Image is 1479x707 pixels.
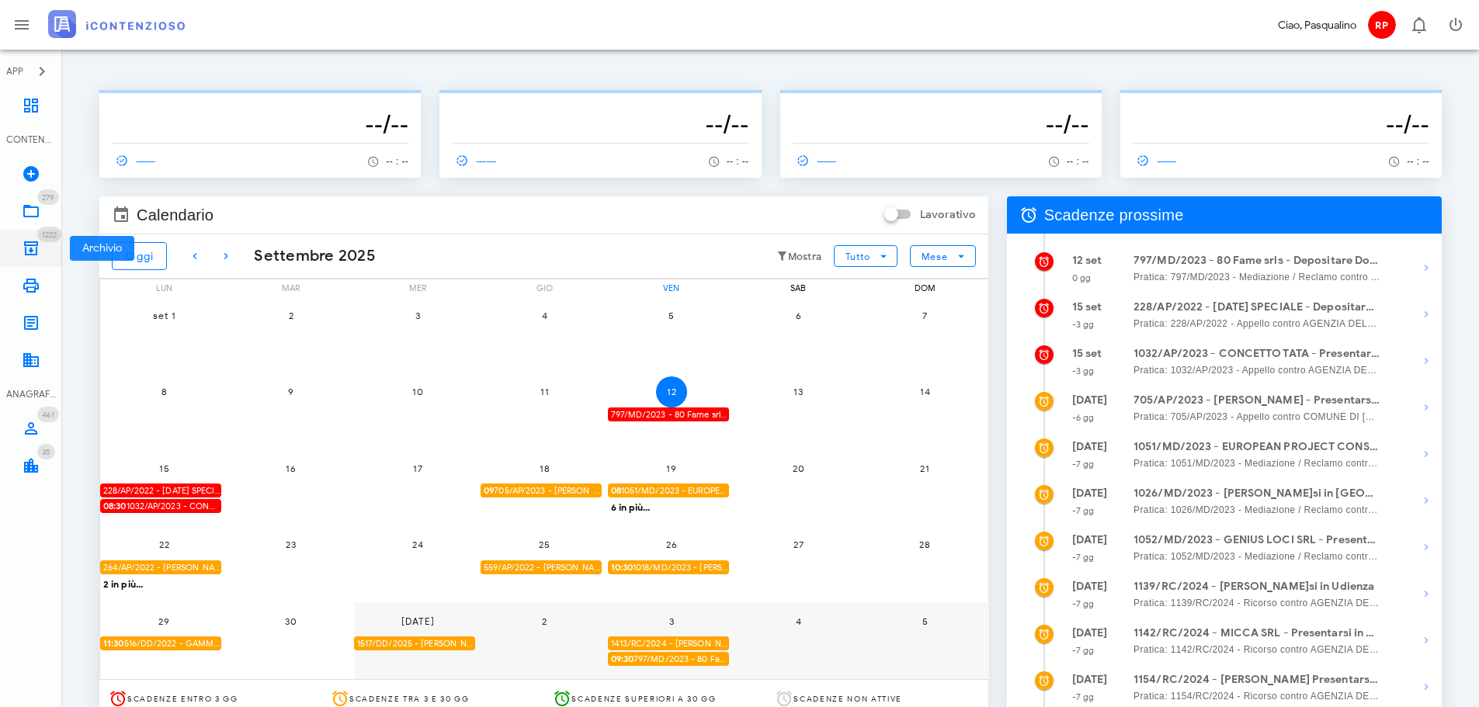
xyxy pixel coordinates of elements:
[1411,438,1442,470] button: Mostra dettagli
[793,150,844,172] a: ------
[1072,319,1095,330] small: -3 gg
[611,562,634,573] strong: 10:30
[656,539,687,550] span: 26
[861,279,988,296] div: dom
[452,154,497,168] span: ------
[529,539,560,550] span: 25
[529,615,560,627] span: 2
[793,154,838,168] span: ------
[1134,642,1380,657] span: Pratica: 1142/RC/2024 - Ricorso contro AGENZIA DELLE ENTRATE - RISCOSSIONE (Udienza)
[276,615,307,627] span: 30
[148,615,179,627] span: 29
[48,10,185,38] img: logo-text-2x.png
[402,452,433,483] button: 17
[1134,269,1380,285] span: Pratica: 797/MD/2023 - Mediazione / Reclamo contro AGENZIA DELLE ENTRATE - RISCOSSIONE (Udienza)
[100,576,227,590] div: 2 in più...
[783,539,814,550] span: 27
[402,376,433,407] button: 10
[112,242,167,270] button: Oggi
[276,376,307,407] button: 9
[484,485,494,496] strong: 09
[909,300,940,331] button: 7
[783,376,814,407] button: 13
[1278,17,1356,33] div: Ciao, Pasqualino
[656,300,687,331] button: 5
[402,605,433,636] button: [DATE]
[1134,392,1380,409] strong: 705/AP/2023 - [PERSON_NAME] - Presentarsi in Udienza
[1134,456,1380,471] span: Pratica: 1051/MD/2023 - Mediazione / Reclamo contro AGENZIA DELLE ENTRATE - RISCOSSIONE (Udienza)
[276,605,307,636] button: 30
[1411,299,1442,330] button: Mostra dettagli
[608,279,735,296] div: ven
[276,386,307,397] span: 9
[1411,671,1442,702] button: Mostra dettagli
[276,463,307,474] span: 16
[100,483,221,498] div: 228/AP/2022 - [DATE] SPECIALE - Depositare Documenti per Udienza
[656,605,687,636] button: 3
[402,463,433,474] span: 17
[1072,580,1108,593] strong: [DATE]
[148,386,179,397] span: 8
[1134,502,1380,518] span: Pratica: 1026/MD/2023 - Mediazione / Reclamo contro AGENZIA DELLE ENTRATE - RISCOSSIONE (Udienza)
[241,244,376,268] div: Settembre 2025
[1134,345,1380,362] strong: 1032/AP/2023 - CONCETTO TATA - Presentarsi in Udienza
[1134,362,1380,378] span: Pratica: 1032/AP/2023 - Appello contro AGENZIA DELLE ENTRATE - RISCOSSIONE (Udienza)
[349,694,470,704] span: Scadenze tra 3 e 30 gg
[386,156,408,167] span: -- : --
[1134,595,1380,611] span: Pratica: 1139/RC/2024 - Ricorso contro AGENZIA DELLE ENTRATE - RISCOSSIONE (Udienza)
[529,386,560,397] span: 11
[909,605,940,636] button: 5
[148,310,179,321] span: set 1
[276,539,307,550] span: 23
[1134,485,1380,502] strong: 1026/MD/2023 - [PERSON_NAME]si in [GEOGRAPHIC_DATA]
[42,192,54,203] span: 279
[1411,578,1442,609] button: Mostra dettagli
[571,694,716,704] span: Scadenze superiori a 30 gg
[909,463,940,474] span: 21
[1411,392,1442,423] button: Mostra dettagli
[1134,299,1380,316] strong: 228/AP/2022 - [DATE] SPECIALE - Depositare Documenti per Udienza
[402,529,433,560] button: 24
[608,407,729,422] div: 797/MD/2023 - 80 Fame srls - Depositare Documenti per Udienza
[1133,96,1429,109] p: --------------
[611,653,634,664] strong: 09:30
[793,694,902,704] span: Scadenze non attive
[920,207,976,223] label: Lavorativo
[1072,366,1095,376] small: -3 gg
[788,251,822,263] small: Mostra
[611,483,729,498] span: 1051/MD/2023 - EUROPEAN PROJECT CONSULTING SRL - Presentarsi in Udienza
[6,387,56,401] div: ANAGRAFICA
[1072,626,1108,639] strong: [DATE]
[481,279,608,296] div: gio
[112,109,408,140] h3: --/--
[112,154,157,168] span: ------
[1411,252,1442,283] button: Mostra dettagli
[1134,438,1380,456] strong: 1051/MD/2023 - EUROPEAN PROJECT CONSULTING SRL - Presentarsi in Udienza
[401,615,435,627] span: [DATE]
[1134,625,1380,642] strong: 1142/RC/2024 - MICCA SRL - Presentarsi in Udienza
[354,279,481,296] div: mer
[1072,393,1108,407] strong: [DATE]
[909,376,940,407] button: 14
[909,452,940,483] button: 21
[529,605,560,636] button: 2
[1072,487,1108,500] strong: [DATE]
[1134,252,1380,269] strong: 797/MD/2023 - 80 Fame srls - Depositare Documenti per Udienza
[276,529,307,560] button: 23
[909,529,940,560] button: 28
[656,452,687,483] button: 19
[529,310,560,321] span: 4
[793,109,1089,140] h3: --/--
[783,300,814,331] button: 6
[1411,345,1442,376] button: Mostra dettagli
[103,636,221,651] span: 516/DD/2022 - GAMMA COSTRUZIONI SRL - Presentarsi in Udienza
[1134,316,1380,331] span: Pratica: 228/AP/2022 - Appello contro AGENZIA DELLE ENTRATE - RISCOSSIONE (Udienza)
[103,501,127,511] strong: 08:30
[1067,156,1089,167] span: -- : --
[37,407,59,422] span: Distintivo
[148,376,179,407] button: 8
[1363,6,1400,43] button: RP
[1134,549,1380,564] span: Pratica: 1052/MD/2023 - Mediazione / Reclamo contro AGENZIA DELLE ENTRATE - RISCOSSIONE (Udienza)
[42,230,57,240] span: 1222
[227,279,354,296] div: mar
